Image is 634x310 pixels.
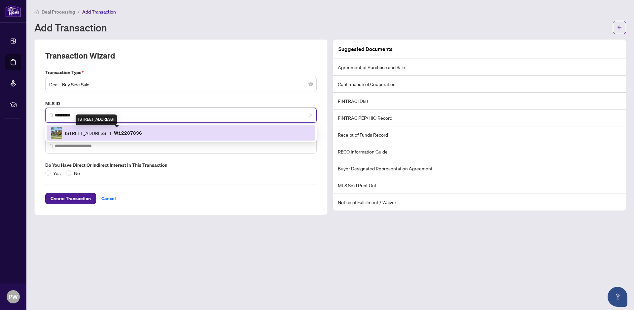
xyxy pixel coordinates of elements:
[333,194,626,210] li: Notice of Fulfillment / Waiver
[333,110,626,126] li: FINTRAC PEP/HIO Record
[333,93,626,110] li: FINTRAC ID(s)
[617,25,622,30] span: arrow-left
[71,169,83,177] span: No
[45,100,317,107] label: MLS ID
[45,161,317,169] label: Do you have direct or indirect interest in this transaction
[333,59,626,76] li: Agreement of Purchase and Sale
[333,143,626,160] li: RECO Information Guide
[49,78,313,91] span: Deal - Buy Side Sale
[333,160,626,177] li: Buyer Designated Representation Agreement
[76,114,117,125] div: [STREET_ADDRESS]
[51,169,63,177] span: Yes
[5,5,21,17] img: logo
[34,22,107,33] h1: Add Transaction
[45,193,96,204] button: Create Transaction
[96,193,121,204] button: Cancel
[45,69,317,76] label: Transaction Type
[82,9,116,15] span: Add Transaction
[9,292,18,301] span: PW
[78,8,80,16] li: /
[309,113,313,117] span: close
[309,82,313,86] span: close-circle
[333,76,626,93] li: Confirmation of Cooperation
[114,129,142,137] p: W12287836
[101,193,116,204] span: Cancel
[45,50,115,61] h2: Transaction Wizard
[50,144,53,148] img: search_icon
[333,126,626,143] li: Receipt of Funds Record
[51,127,62,139] img: IMG-W12287836_1.jpg
[34,10,39,14] span: home
[333,177,626,194] li: MLS Sold Print Out
[608,287,627,307] button: Open asap
[50,113,53,117] img: search_icon
[338,45,393,53] article: Suggested Documents
[51,193,91,204] span: Create Transaction
[42,9,75,15] span: Deal Processing
[65,129,107,137] span: [STREET_ADDRESS]
[110,129,111,137] span: |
